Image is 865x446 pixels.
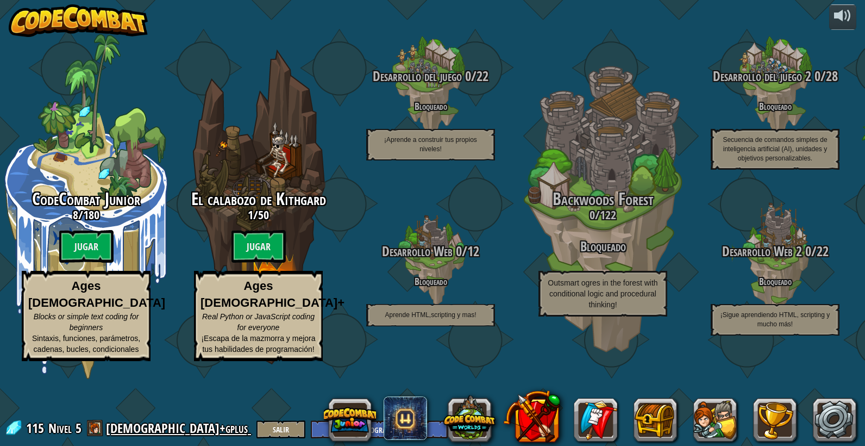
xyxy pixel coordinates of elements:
h3: / [172,208,344,221]
span: 5 [76,419,82,437]
span: Desarrollo del juego 2 [713,67,811,85]
span: 180 [83,207,99,223]
h3: / [689,244,861,259]
btn: Jugar [231,230,286,263]
h3: / [344,244,517,259]
span: 0 [462,67,471,85]
span: 28 [826,67,838,85]
btn: Jugar [59,230,114,263]
span: 0 [811,67,820,85]
img: CodeCombat - Learn how to code by playing a game [9,4,148,37]
span: 22 [817,242,829,261]
span: 50 [258,207,269,223]
h3: / [689,69,861,84]
span: 1 [248,207,253,223]
span: Desarrollo Web 2 [722,242,802,261]
span: Desarrollo del juego [373,67,462,85]
h3: Bloqueado [517,239,689,254]
span: 22 [477,67,488,85]
h3: / [517,208,689,221]
span: Blocks or simple text coding for beginners [34,312,139,332]
h4: Bloqueado [689,276,861,287]
span: ¡Aprende a construir tus propios niveles! [384,136,477,153]
span: El calabozo de Kithgard [191,187,326,210]
span: Nivel [48,419,72,437]
strong: Ages [DEMOGRAPHIC_DATA] [28,279,165,309]
a: [DEMOGRAPHIC_DATA]+gplus [106,419,251,437]
span: 0 [453,242,462,261]
span: ¡Sigue aprendiendo HTML, scripting y mucho más! [720,311,830,328]
button: Salir [256,420,305,438]
div: Complete previous world to unlock [172,34,344,379]
span: 122 [600,207,616,223]
h4: Bloqueado [344,276,517,287]
span: Backwoods Forest [553,187,654,210]
span: Desarrollo Web [382,242,453,261]
span: Real Python or JavaScript coding for everyone [202,312,315,332]
span: Aprende HTML,scripting y mas! [385,311,476,319]
span: ¡Escapa de la mazmorra y mejora tus habilidades de programación! [201,334,315,354]
button: Ajustar el volúmen [829,4,856,30]
span: Outsmart ogres in the forest with conditional logic and procedural thinking! [548,278,657,309]
span: 0 [802,242,811,261]
h4: Bloqueado [344,101,517,112]
h4: Bloqueado [689,101,861,112]
span: 8 [73,207,78,223]
strong: Ages [DEMOGRAPHIC_DATA]+ [200,279,344,309]
span: Secuencia de comandos simples de inteligencia artificial (AI), unidades y objetivos personalizables. [723,136,827,162]
span: 12 [467,242,479,261]
span: Sintaxis, funciones, parámetros, cadenas, bucles, condicionales [32,334,140,354]
span: CodeCombat Junior [32,187,140,210]
span: 115 [26,419,47,437]
span: 0 [590,207,595,223]
h3: / [344,69,517,84]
